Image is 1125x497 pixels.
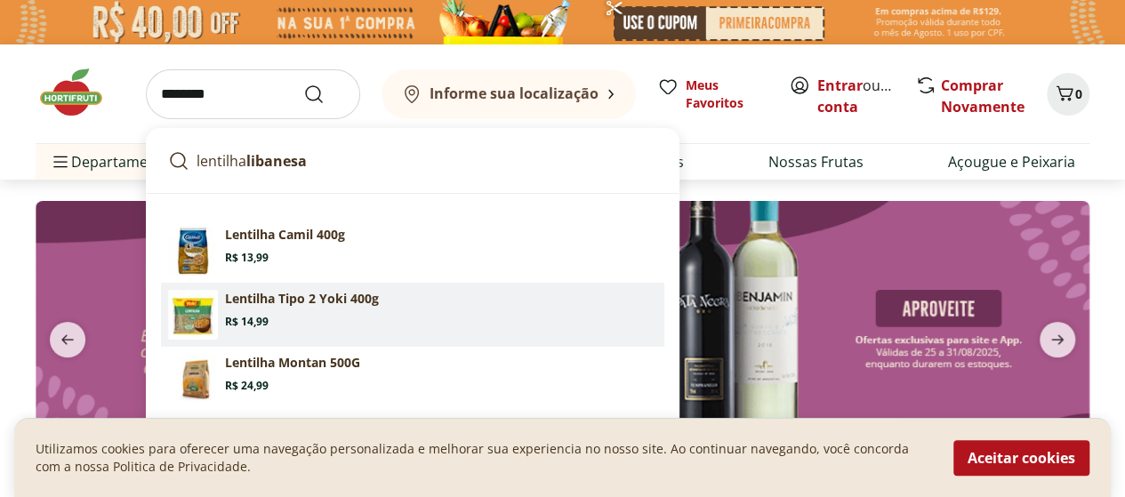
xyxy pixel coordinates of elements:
img: Principal [168,354,218,404]
strong: libanesa [246,151,307,171]
a: Comprar Novamente [941,76,1025,116]
a: Meus Favoritos [657,76,767,112]
a: Nossas Frutas [768,151,864,172]
span: R$ 13,99 [225,251,269,265]
a: PrincipalLentilha Libanesa Gran Santé 500GR$ 16,99 [161,411,664,475]
button: Informe sua localização [382,69,636,119]
img: Hortifruti [36,66,125,119]
span: ou [817,75,896,117]
b: Informe sua localização [430,84,599,103]
p: Lentilha Montan 500G [225,354,360,372]
p: Lentilha Camil 400g [225,226,345,244]
a: Entrar [817,76,863,95]
a: PrincipalLentilha Tipo 2 Yoki 400gR$ 14,99 [161,283,664,347]
a: lentilhalibanesa [161,143,664,179]
button: next [1025,322,1089,357]
a: Criar conta [817,76,915,116]
a: Lentilha Camil 400gR$ 13,99 [161,219,664,283]
span: Departamentos [50,140,178,183]
button: previous [36,322,100,357]
p: lentilha [197,150,307,172]
p: Lentilha Tipo 2 Yoki 400g [225,290,379,308]
span: R$ 14,99 [225,315,269,329]
a: PrincipalLentilha Montan 500GR$ 24,99 [161,347,664,411]
input: search [146,69,360,119]
span: R$ 24,99 [225,379,269,393]
a: Açougue e Peixaria [948,151,1075,172]
img: Principal [168,290,218,340]
button: Menu [50,140,71,183]
button: Aceitar cookies [953,440,1089,476]
span: Meus Favoritos [686,76,767,112]
p: Utilizamos cookies para oferecer uma navegação personalizada e melhorar sua experiencia no nosso ... [36,440,932,476]
span: 0 [1075,85,1082,102]
button: Submit Search [303,84,346,105]
button: Carrinho [1047,73,1089,116]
